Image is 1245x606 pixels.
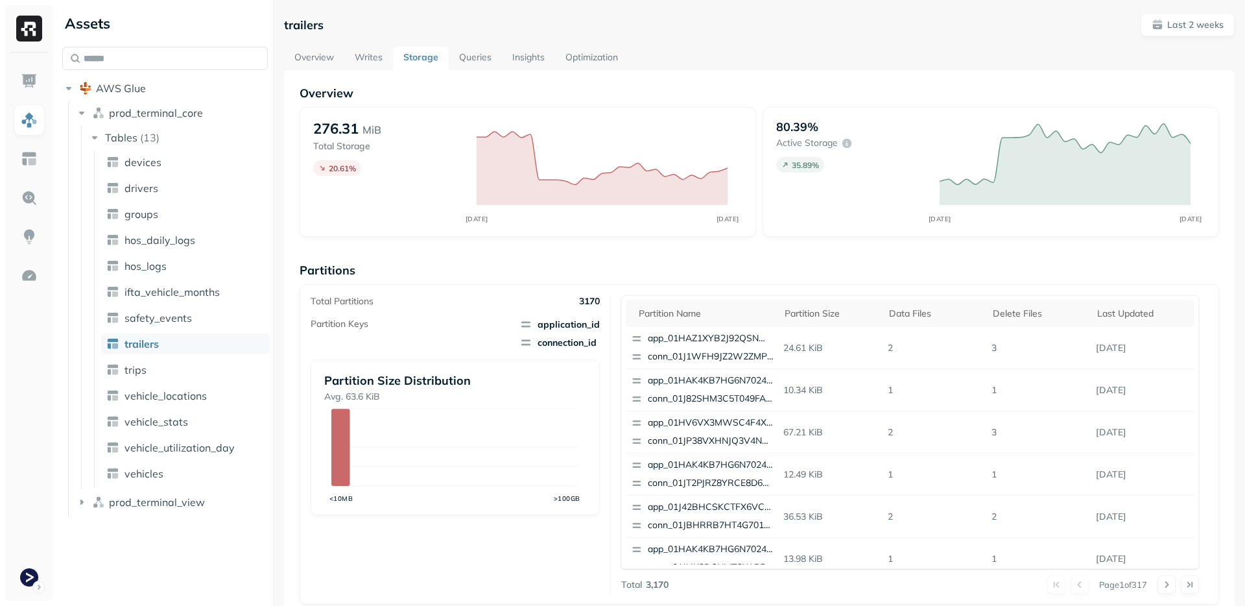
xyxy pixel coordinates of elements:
[1097,308,1189,320] div: Last updated
[106,260,119,273] img: table
[648,435,774,448] p: conn_01JP38VXHNJQ3V4NBN4E0YDXQN
[101,282,270,302] a: ifta_vehicle_months
[986,505,1091,528] p: 2
[648,543,774,556] p: app_01HAK4KB7HG6N7024210G3S8D5
[284,18,324,32] p: trailers
[329,494,353,503] tspan: <10MB
[776,119,818,134] p: 80.39%
[106,441,119,454] img: table
[79,82,92,95] img: root
[778,505,883,528] p: 36.53 KiB
[1141,13,1235,36] button: Last 2 weeks
[101,411,270,432] a: vehicle_stats
[124,156,161,169] span: devices
[124,234,195,247] span: hos_daily_logs
[986,379,1091,402] p: 1
[101,437,270,458] a: vehicle_utilization_day
[449,47,502,70] a: Queries
[106,234,119,247] img: table
[986,463,1091,486] p: 1
[75,492,268,513] button: prod_terminal_view
[124,467,163,480] span: vehicles
[889,308,980,320] div: Data Files
[648,350,774,363] p: conn_01J1WFH9JZ2W2ZMPZTZ66XHA9E
[21,267,38,284] img: Optimization
[626,538,779,579] button: app_01HAK4KB7HG6N7024210G3S8D5conn_01JHK3DGNMTSYAP5YPCF945HV4
[554,494,580,503] tspan: >100GB
[124,182,158,195] span: drivers
[21,151,38,167] img: Asset Explorer
[16,16,42,42] img: Ryft
[883,379,987,402] p: 1
[778,463,883,486] p: 12.49 KiB
[1091,463,1195,486] p: Sep 11, 2025
[883,505,987,528] p: 2
[648,417,774,430] p: app_01HV6VX3MWSC4F4X5D9VZ3MYFV
[88,127,269,148] button: Tables(13)
[555,47,628,70] a: Optimization
[986,337,1091,359] p: 3
[986,421,1091,444] p: 3
[1091,548,1195,570] p: Sep 11, 2025
[648,374,774,387] p: app_01HAK4KB7HG6N7024210G3S8D5
[106,182,119,195] img: table
[519,318,600,331] span: application_id
[109,496,205,509] span: prod_terminal_view
[639,308,772,320] div: Partition name
[124,363,147,376] span: trips
[324,391,586,403] p: Avg. 63.6 KiB
[626,411,779,453] button: app_01HV6VX3MWSC4F4X5D9VZ3MYFVconn_01JP38VXHNJQ3V4NBN4E0YDXQN
[106,156,119,169] img: table
[626,496,779,537] button: app_01J42BHCSKCTFX6VCA8QNRA04Mconn_01JBHRRB7HT4G701N433JC3TCQ
[1091,505,1195,528] p: Sep 11, 2025
[106,415,119,428] img: table
[300,263,1219,278] p: Partitions
[993,308,1084,320] div: Delete Files
[101,359,270,380] a: trips
[648,501,774,514] p: app_01J42BHCSKCTFX6VCA8QNRA04M
[883,548,987,570] p: 1
[124,415,188,428] span: vehicle_stats
[716,215,739,223] tspan: [DATE]
[106,389,119,402] img: table
[648,561,774,574] p: conn_01JHK3DGNMTSYAP5YPCF945HV4
[75,103,268,123] button: prod_terminal_core
[648,477,774,490] p: conn_01JT2PJRZ8YRCE8D670AK5KVA0
[106,285,119,298] img: table
[284,47,344,70] a: Overview
[648,459,774,472] p: app_01HAK4KB7HG6N7024210G3S8D5
[124,311,192,324] span: safety_events
[101,204,270,224] a: groups
[778,548,883,570] p: 13.98 KiB
[313,119,359,138] p: 276.31
[21,189,38,206] img: Query Explorer
[20,568,38,587] img: Terminal
[313,140,464,152] p: Total Storage
[883,463,987,486] p: 1
[646,579,669,591] p: 3,170
[986,548,1091,570] p: 1
[124,285,220,298] span: ifta_vehicle_months
[106,311,119,324] img: table
[1179,215,1202,223] tspan: [DATE]
[96,82,146,95] span: AWS Glue
[776,137,838,149] p: Active storage
[311,295,373,308] p: Total Partitions
[626,454,779,495] button: app_01HAK4KB7HG6N7024210G3S8D5conn_01JT2PJRZ8YRCE8D670AK5KVA0
[792,160,819,170] p: 35.89 %
[140,131,160,144] p: ( 13 )
[124,208,158,221] span: groups
[393,47,449,70] a: Storage
[785,308,876,320] div: Partition size
[502,47,555,70] a: Insights
[124,389,207,402] span: vehicle_locations
[648,519,774,532] p: conn_01JBHRRB7HT4G701N433JC3TCQ
[1167,19,1224,31] p: Last 2 weeks
[519,336,600,349] span: connection_id
[101,385,270,406] a: vehicle_locations
[324,373,586,388] p: Partition Size Distribution
[101,230,270,250] a: hos_daily_logs
[626,369,779,411] button: app_01HAK4KB7HG6N7024210G3S8D5conn_01J82SHM3C5T049FARF5VBVJFV
[101,178,270,199] a: drivers
[106,363,119,376] img: table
